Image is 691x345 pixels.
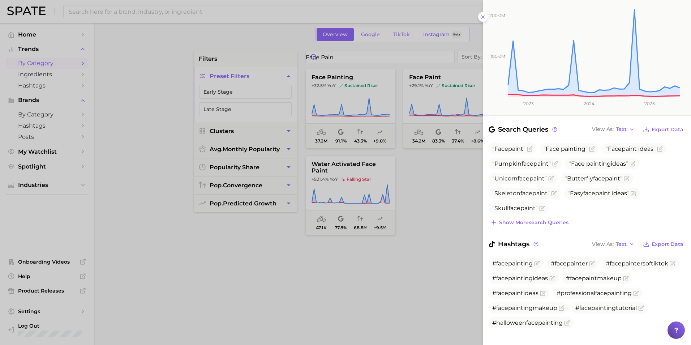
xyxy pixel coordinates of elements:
[559,305,565,311] button: Flag as miscategorized or irrelevant
[492,175,547,182] span: Unicorn paint
[551,260,588,267] span: #facepainter
[492,160,551,167] span: Pumpkin paint
[592,127,614,131] span: View As
[568,190,629,197] span: Easy paint ideas
[508,205,520,212] span: face
[492,260,533,267] span: #facepainting
[657,146,663,152] button: Flag as miscategorized or irrelevant
[652,127,683,133] span: Export Data
[631,191,636,196] button: Flag as miscategorized or irrelevant
[593,175,605,182] span: face
[633,290,639,296] button: Flag as miscategorized or irrelevant
[589,261,595,267] button: Flag as miscategorized or irrelevant
[552,161,558,167] button: Flag as miscategorized or irrelevant
[644,101,655,106] tspan: 2025
[608,145,622,152] span: Face
[540,290,546,296] button: Flag as miscategorized or irrelevant
[566,275,622,282] span: #facepaintmakeup
[518,175,529,182] span: face
[624,176,630,182] button: Flag as miscategorized or irrelevant
[527,146,533,152] button: Flag as miscategorized or irrelevant
[492,205,538,212] span: Skull paint
[520,190,532,197] span: face
[630,161,635,167] button: Flag as miscategorized or irrelevant
[492,275,548,282] span: #facepaintingideas
[546,145,559,152] span: Face
[548,176,554,182] button: Flag as miscategorized or irrelevant
[489,239,540,249] span: Hashtags
[492,319,563,326] span: #halloweenfacepainting
[549,276,555,281] button: Flag as miscategorized or irrelevant
[492,304,557,311] span: #facepaintingmakeup
[641,239,685,249] button: Export Data
[492,190,550,197] span: Skeleton paint
[494,145,508,152] span: Face
[586,160,611,167] span: painting
[638,305,644,311] button: Flag as miscategorized or irrelevant
[623,276,629,281] button: Flag as miscategorized or irrelevant
[499,220,568,226] span: Show more search queries
[492,145,525,152] span: paint
[569,160,628,167] span: ideas
[616,242,627,246] span: Text
[523,101,534,106] tspan: 2023
[539,205,545,211] button: Flag as miscategorized or irrelevant
[652,241,683,247] span: Export Data
[489,217,570,227] button: Show moresearch queries
[571,160,585,167] span: Face
[592,242,614,246] span: View As
[583,190,595,197] span: face
[564,320,570,326] button: Flag as miscategorized or irrelevant
[606,145,656,152] span: paint ideas
[670,261,675,267] button: Flag as miscategorized or irrelevant
[589,146,595,152] button: Flag as miscategorized or irrelevant
[489,124,558,135] span: Search Queries
[575,304,637,311] span: #facepaintingtutorial
[551,191,557,196] button: Flag as miscategorized or irrelevant
[641,124,685,135] button: Export Data
[534,261,540,267] button: Flag as miscategorized or irrelevant
[492,290,538,297] span: #facepaintideas
[522,160,533,167] span: face
[584,101,595,106] tspan: 2024
[606,260,668,267] span: #facepaintersoftiktok
[616,127,627,131] span: Text
[557,290,632,297] span: #professionalfacepainting
[590,239,636,249] button: View AsText
[590,125,636,134] button: View AsText
[561,145,585,152] span: painting
[565,175,622,182] span: Butterfly paint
